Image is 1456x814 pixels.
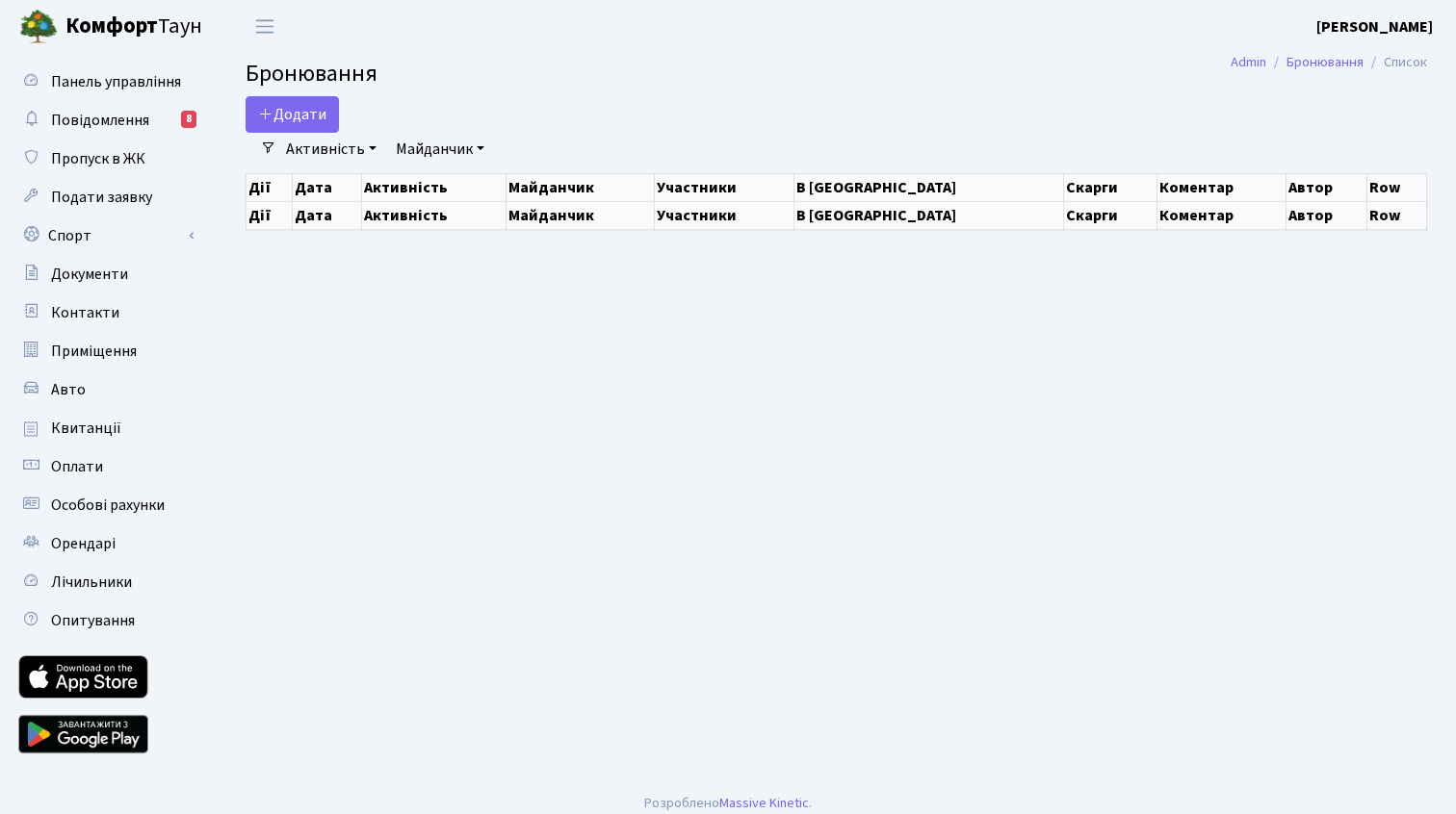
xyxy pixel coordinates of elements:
[10,409,202,447] a: Квитанції
[1366,173,1426,201] th: Row
[246,96,339,133] button: Додати
[1364,52,1427,73] li: Список
[51,495,165,516] span: Особові рахунки
[51,148,145,169] span: Пропуск в ЖК
[278,133,384,165] a: Активність
[51,610,135,631] span: Опитування
[51,341,137,362] span: Приміщення
[1063,173,1157,201] th: Скарги
[19,8,58,46] img: logo.png
[181,111,196,128] div: 8
[1366,201,1426,229] th: Row
[1316,16,1433,38] b: [PERSON_NAME]
[51,379,86,400] span: Авто
[246,57,377,90] span: Бронювання
[241,11,289,42] button: Переключити навігацію
[247,201,293,229] th: Дії
[1287,173,1367,201] th: Автор
[1157,201,1286,229] th: Коментар
[10,524,202,563] a: Орендарі
[719,793,809,813] a: Massive Kinetic
[51,187,152,208] span: Подати заявку
[51,456,103,477] span: Оплати
[793,173,1063,201] th: В [GEOGRAPHIC_DATA]
[10,293,202,332] a: Контакти
[10,447,202,486] a: Оплати
[10,332,202,370] a: Приміщення
[1316,15,1433,38] a: [PERSON_NAME]
[51,264,128,285] span: Документи
[51,418,121,439] span: Квитанції
[10,255,202,293] a: Документи
[1287,52,1364,72] a: Бронювання
[292,173,361,201] th: Дата
[51,533,116,554] span: Орендарі
[10,601,202,640] a: Опитування
[507,173,655,201] th: Майданчик
[361,201,507,229] th: Активність
[10,178,202,216] a: Подати заявку
[10,63,202,101] a: Панель управління
[655,201,793,229] th: Участники
[10,370,202,409] a: Авто
[10,216,202,255] a: Спорт
[65,11,158,41] b: Комфорт
[10,101,202,140] a: Повідомлення8
[247,173,293,201] th: Дії
[1287,201,1367,229] th: Автор
[1231,52,1266,72] a: Admin
[793,201,1063,229] th: В [GEOGRAPHIC_DATA]
[10,140,202,178] a: Пропуск в ЖК
[388,133,492,165] a: Майданчик
[51,302,119,323] span: Контакти
[65,11,202,43] span: Таун
[51,572,132,593] span: Лічильники
[361,173,507,201] th: Активність
[292,201,361,229] th: Дата
[51,71,181,92] span: Панель управління
[51,110,149,131] span: Повідомлення
[507,201,655,229] th: Майданчик
[655,173,793,201] th: Участники
[10,486,202,524] a: Особові рахунки
[1157,173,1286,201] th: Коментар
[1202,42,1456,83] nav: breadcrumb
[1063,201,1157,229] th: Скарги
[10,563,202,601] a: Лічильники
[644,793,812,814] div: Розроблено .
